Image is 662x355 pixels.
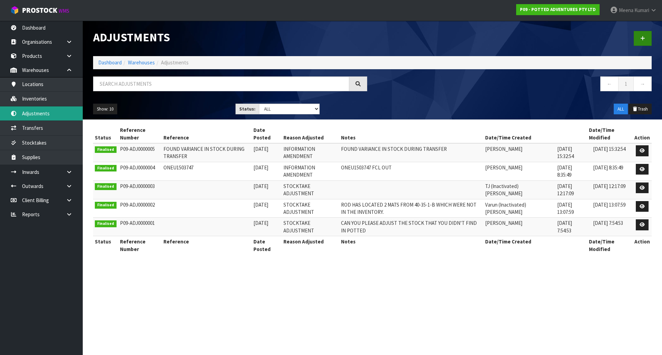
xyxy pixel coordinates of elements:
td: FOUND VARIANCE IN STOCK DURING TRANSFER [339,143,483,162]
span: Adjustments [161,59,189,66]
button: ALL [614,104,628,115]
th: Date/Time Modified [587,125,633,143]
a: P09 - POTTED ADVENTURES PTY LTD [516,4,600,15]
td: [DATE] [252,218,282,236]
td: [DATE] 13:07:59 [555,199,587,218]
a: ← [600,76,619,91]
span: Finalised [95,202,117,209]
th: Status [93,236,118,254]
small: WMS [59,8,69,14]
button: Show: 10 [93,104,117,115]
th: Date Posted [252,125,282,143]
span: Kumari [634,7,649,13]
span: Finalised [95,146,117,153]
th: Date/Time Modified [587,236,633,254]
td: [DATE] 7:54:53 [555,218,587,236]
h1: Adjustments [93,31,367,44]
td: INFORMATION AMENDMENT [282,143,339,162]
th: Reference [162,236,251,254]
span: Finalised [95,165,117,172]
td: [DATE] 8:35:49 [591,162,633,180]
strong: P09 - POTTED ADVENTURES PTY LTD [520,7,596,12]
td: P09-ADJ0000001 [118,218,162,236]
td: STOCKTAKE ADJUSTMENT [282,180,339,199]
td: [DATE] 12:17:09 [555,180,587,199]
button: Trash [629,104,652,115]
th: Reference Number [118,236,162,254]
th: Reference Number [118,125,162,143]
th: Date Posted [252,236,282,254]
td: [DATE] 12:17:09 [591,180,633,199]
a: Dashboard [98,59,122,66]
td: STOCKTAKE ADJUSTMENT [282,218,339,236]
span: Meena [619,7,633,13]
th: Status [93,125,118,143]
td: [PERSON_NAME] [483,218,555,236]
td: ONEU1503747 FCL OUT [339,162,483,180]
td: Varun (Inactivated) [PERSON_NAME] [483,199,555,218]
th: Reason Adjusted [282,125,339,143]
td: [DATE] 13:07:59 [591,199,633,218]
th: Date/Time Created [483,125,587,143]
td: STOCKTAKE ADJUSTMENT [282,199,339,218]
th: Notes [339,236,483,254]
a: 1 [618,76,634,91]
th: Action [633,236,652,254]
td: [DATE] [252,162,282,180]
th: Reference [162,125,251,143]
td: FOUND VARIANCE IN STOCK DURING TRANSFER [162,143,251,162]
input: Search adjustments [93,76,349,91]
td: ONEU1503747 [162,162,251,180]
td: P09-ADJ0000004 [118,162,162,180]
td: [DATE] 15:32:54 [591,143,633,162]
td: [DATE] 15:32:54 [555,143,587,162]
td: TJ (Inactivated) [PERSON_NAME] [483,180,555,199]
td: [PERSON_NAME] [483,143,555,162]
td: [DATE] [252,199,282,218]
a: Warehouses [128,59,155,66]
td: [DATE] [252,143,282,162]
td: INFORMATION AMENDMENT [282,162,339,180]
td: P09-ADJ0000002 [118,199,162,218]
td: [DATE] 7:54:53 [591,218,633,236]
strong: Status: [239,106,255,112]
a: → [633,76,652,91]
th: Action [633,125,652,143]
nav: Page navigation [378,76,652,93]
span: Finalised [95,220,117,227]
img: cube-alt.png [10,6,19,14]
td: [DATE] [252,180,282,199]
td: [DATE] 8:35:49 [555,162,587,180]
th: Date/Time Created [483,236,587,254]
td: P09-ADJ0000003 [118,180,162,199]
span: Finalised [95,183,117,190]
td: ROD HAS LOCATED 2 MATS FROM 40-35-1-B WHICH WERE NOT IN THE INVENTORY. [339,199,483,218]
td: [PERSON_NAME] [483,162,555,180]
td: P09-ADJ0000005 [118,143,162,162]
td: CAN YOU PLEASE ADJUST THE STOCK THAT YOU DIDN’T FIND IN POTTED [339,218,483,236]
span: ProStock [22,6,57,15]
th: Notes [339,125,483,143]
th: Reason Adjusted [282,236,339,254]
